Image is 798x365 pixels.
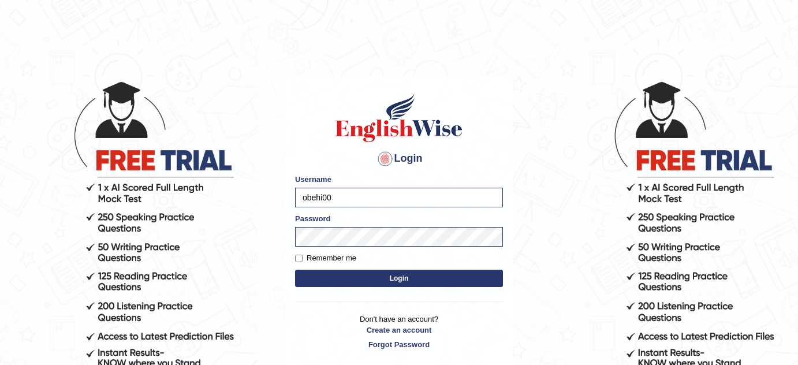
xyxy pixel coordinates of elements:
[295,255,303,262] input: Remember me
[295,150,503,168] h4: Login
[295,325,503,336] a: Create an account
[295,339,503,350] a: Forgot Password
[295,314,503,349] p: Don't have an account?
[295,213,330,224] label: Password
[295,270,503,287] button: Login
[295,174,331,185] label: Username
[333,92,465,144] img: Logo of English Wise sign in for intelligent practice with AI
[295,252,356,264] label: Remember me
